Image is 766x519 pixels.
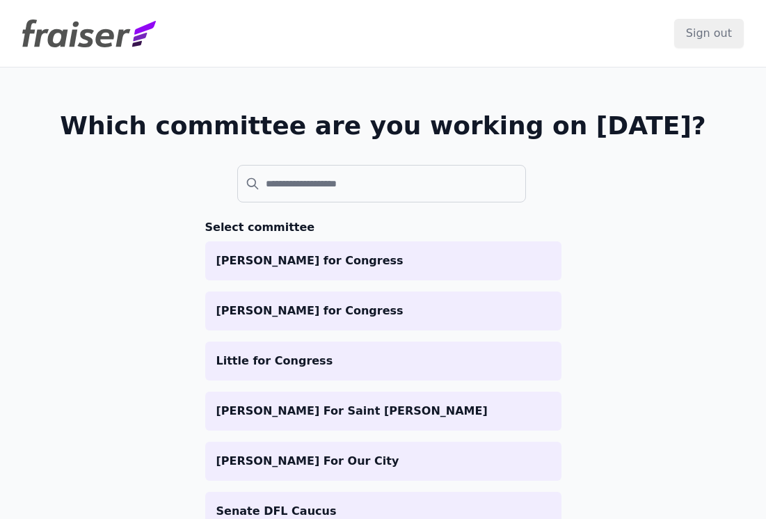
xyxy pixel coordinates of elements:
[60,112,706,140] h1: Which committee are you working on [DATE]?
[22,19,156,47] img: Fraiser Logo
[674,19,744,48] input: Sign out
[216,403,550,420] p: [PERSON_NAME] For Saint [PERSON_NAME]
[205,241,561,280] a: [PERSON_NAME] for Congress
[216,303,550,319] p: [PERSON_NAME] for Congress
[216,453,550,470] p: [PERSON_NAME] For Our City
[205,292,561,330] a: [PERSON_NAME] for Congress
[205,219,561,236] h3: Select committee
[216,353,550,369] p: Little for Congress
[216,253,550,269] p: [PERSON_NAME] for Congress
[205,392,561,431] a: [PERSON_NAME] For Saint [PERSON_NAME]
[205,342,561,381] a: Little for Congress
[205,442,561,481] a: [PERSON_NAME] For Our City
